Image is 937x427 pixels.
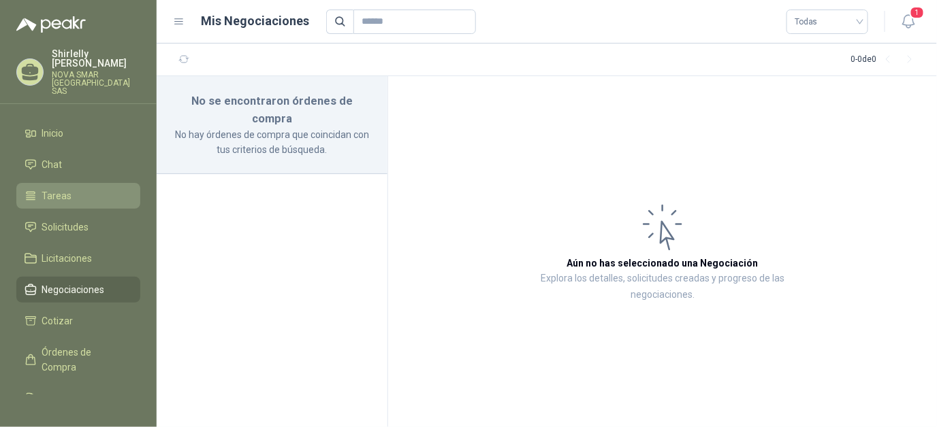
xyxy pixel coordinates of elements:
a: Negociaciones [16,277,140,303]
a: Inicio [16,120,140,146]
span: 1 [910,6,925,19]
a: Licitaciones [16,245,140,271]
p: Explora los detalles, solicitudes creadas y progreso de las negociaciones. [524,271,801,303]
p: No hay órdenes de compra que coincidan con tus criterios de búsqueda. [173,127,371,157]
a: Órdenes de Compra [16,339,140,380]
a: Remisiones [16,386,140,411]
button: 1 [896,10,921,34]
span: Todas [795,12,860,32]
span: Órdenes de Compra [42,345,127,375]
span: Licitaciones [42,251,93,266]
a: Solicitudes [16,214,140,240]
a: Cotizar [16,308,140,334]
h3: No se encontraron órdenes de compra [173,92,371,127]
span: Remisiones [42,391,93,406]
a: Chat [16,152,140,177]
p: Shirlelly [PERSON_NAME] [52,49,140,68]
span: Cotizar [42,313,74,328]
div: 0 - 0 de 0 [851,49,921,71]
span: Solicitudes [42,220,89,235]
span: Inicio [42,126,64,141]
span: Tareas [42,188,72,203]
span: Chat [42,157,63,172]
h1: Mis Negociaciones [202,12,310,31]
a: Tareas [16,183,140,209]
img: Logo peakr [16,16,86,33]
h3: Aún no has seleccionado una Negociación [567,256,759,271]
p: NOVA SMAR [GEOGRAPHIC_DATA] SAS [52,71,140,95]
span: Negociaciones [42,282,105,297]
